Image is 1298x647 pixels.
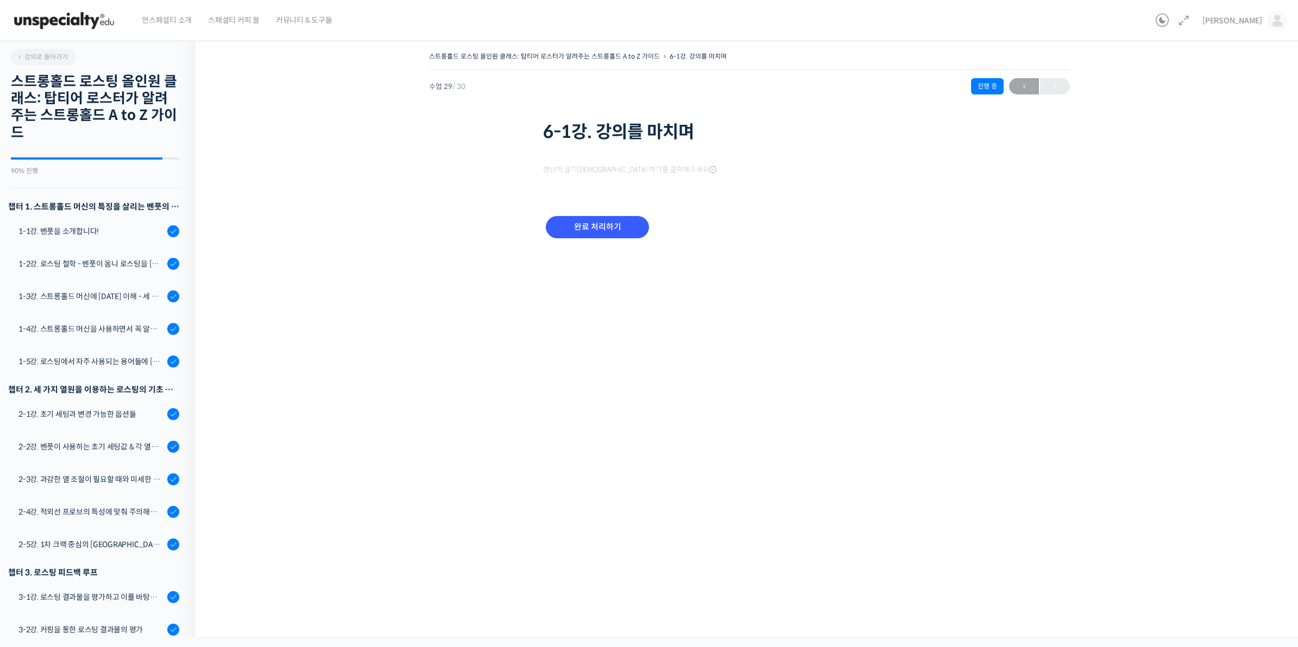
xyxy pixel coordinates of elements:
[429,52,660,60] a: 스트롱홀드 로스팅 올인원 클래스: 탑티어 로스터가 알려주는 스트롱홀드 A to Z 가이드
[18,323,164,335] div: 1-4강. 스트롱홀드 머신을 사용하면서 꼭 알고 있어야 할 유의사항
[18,506,164,518] div: 2-4강. 적외선 프로브의 특성에 맞춰 주의해야 할 점들
[8,382,179,397] div: 챕터 2. 세 가지 열원을 이용하는 로스팅의 기초 설계
[543,122,956,142] h1: 6-1강. 강의를 마치며
[18,591,164,603] div: 3-1강. 로스팅 결과물을 평가하고 이를 바탕으로 프로파일을 설계하는 방법
[546,216,649,238] input: 완료 처리하기
[18,258,164,270] div: 1-2강. 로스팅 철학 - 벤풋이 옴니 로스팅을 [DATE] 않는 이유
[18,290,164,302] div: 1-3강. 스트롱홀드 머신에 [DATE] 이해 - 세 가지 열원이 만들어내는 변화
[18,225,164,237] div: 1-1강. 벤풋을 소개합니다!
[11,73,179,141] h2: 스트롱홀드 로스팅 올인원 클래스: 탑티어 로스터가 알려주는 스트롱홀드 A to Z 가이드
[1009,79,1039,94] span: ←
[11,49,76,65] a: 강의로 돌아가기
[1009,78,1039,94] a: ←이전
[971,78,1004,94] div: 진행 중
[8,565,179,580] div: 챕터 3. 로스팅 피드백 루프
[543,166,716,174] span: 영상이 끊기[DEMOGRAPHIC_DATA] 여기를 클릭해주세요
[11,168,179,174] div: 90% 진행
[16,53,68,61] span: 강의로 돌아가기
[1202,16,1262,26] span: [PERSON_NAME]
[18,441,164,453] div: 2-2강. 벤풋이 사용하는 초기 세팅값 & 각 열원이 하는 역할
[18,408,164,420] div: 2-1강. 초기 세팅과 변경 가능한 옵션들
[429,83,465,90] span: 수업 29
[18,356,164,367] div: 1-5강. 로스팅에서 자주 사용되는 용어들에 [DATE] 이해
[18,624,164,636] div: 3-2강. 커핑을 통한 로스팅 결과물의 평가
[18,473,164,485] div: 2-3강. 과감한 열 조절이 필요할 때와 미세한 열 조절이 필요할 때
[18,538,164,550] div: 2-5강. 1차 크랙 중심의 [GEOGRAPHIC_DATA]에 관하여
[8,199,179,214] h3: 챕터 1. 스트롱홀드 머신의 특징을 살리는 벤풋의 로스팅 방식
[670,52,727,60] a: 6-1강. 강의를 마치며
[452,82,465,91] span: / 30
